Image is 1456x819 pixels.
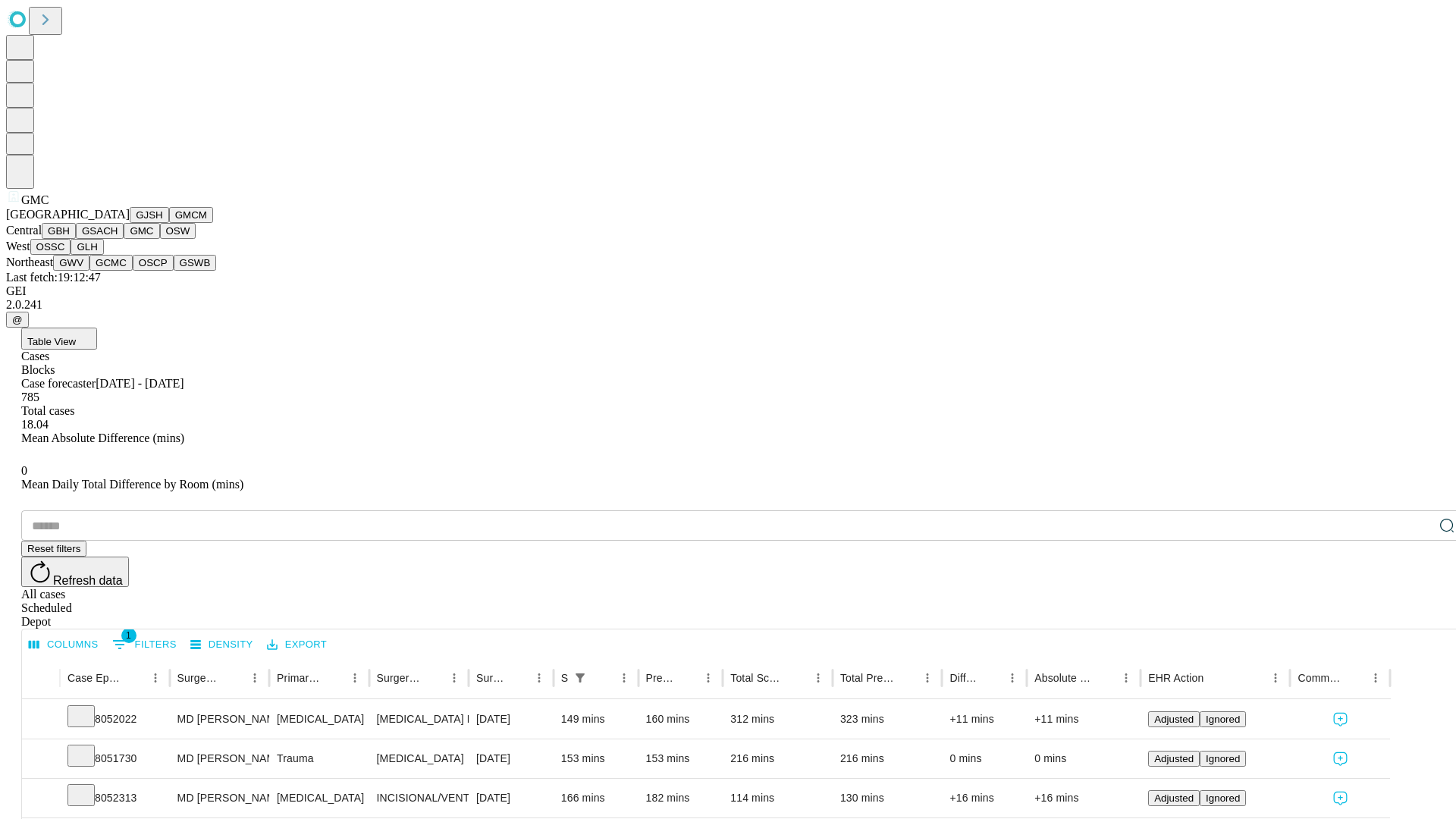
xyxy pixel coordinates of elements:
button: Sort [323,667,344,689]
div: Comments [1298,672,1341,684]
div: Surgeon Name [177,672,221,684]
div: Case Epic Id [67,672,122,684]
button: Show filters [108,632,180,657]
button: Ignored [1200,751,1246,767]
div: INCISIONAL/VENTRAL/SPIGELIAN [MEDICAL_DATA] INITIAL 3-10 CM INCARCERATED/STRANGULATED [377,779,461,817]
button: Expand [30,746,52,773]
span: Table View [27,336,76,347]
button: GCMC [89,255,133,271]
span: Ignored [1206,792,1240,804]
button: Export [263,633,331,657]
div: Scheduled In Room Duration [561,672,568,684]
div: +11 mins [1034,700,1133,739]
div: 114 mins [730,779,825,817]
div: Surgery Name [377,672,421,684]
span: Central [6,224,42,237]
button: Menu [344,667,366,689]
button: GMC [124,223,159,239]
button: Menu [444,667,465,689]
div: Predicted In Room Duration [646,672,676,684]
div: 8051730 [67,739,162,778]
button: Sort [592,667,613,689]
button: OSSC [30,239,71,255]
button: Menu [698,667,719,689]
span: [GEOGRAPHIC_DATA] [6,208,130,221]
div: Total Predicted Duration [840,672,895,684]
div: [DATE] [476,739,546,778]
div: 166 mins [561,779,631,817]
button: Sort [1344,667,1365,689]
span: 785 [21,391,39,403]
button: OSCP [133,255,174,271]
div: [MEDICAL_DATA] [277,700,361,739]
button: Sort [981,667,1002,689]
div: MD [PERSON_NAME] [PERSON_NAME] Md [177,700,262,739]
span: 18.04 [21,418,49,431]
span: Reset filters [27,543,80,554]
button: Sort [422,667,444,689]
div: 216 mins [730,739,825,778]
div: Total Scheduled Duration [730,672,785,684]
button: Adjusted [1148,751,1200,767]
button: Menu [1365,667,1386,689]
div: Absolute Difference [1034,672,1093,684]
div: 312 mins [730,700,825,739]
div: 8052313 [67,779,162,817]
button: Sort [1205,667,1226,689]
button: GLH [71,239,103,255]
div: +11 mins [949,700,1019,739]
span: Adjusted [1154,792,1194,804]
div: MD [PERSON_NAME] [PERSON_NAME] Md [177,739,262,778]
span: Northeast [6,256,53,268]
button: Menu [808,667,829,689]
div: 160 mins [646,700,716,739]
span: Case forecaster [21,377,96,390]
span: Adjusted [1154,753,1194,764]
span: West [6,240,30,253]
button: Sort [507,667,529,689]
button: GSACH [76,223,124,239]
button: Reset filters [21,541,86,557]
span: Refresh data [53,574,123,587]
div: [MEDICAL_DATA] DIAGNOSTIC [377,700,461,739]
button: Adjusted [1148,711,1200,727]
span: 0 [21,464,27,477]
div: 216 mins [840,739,935,778]
button: Refresh data [21,557,129,587]
div: 153 mins [561,739,631,778]
button: GMCM [169,207,213,223]
div: EHR Action [1148,672,1203,684]
span: Ignored [1206,753,1240,764]
div: 2.0.241 [6,298,1450,312]
button: Expand [30,786,52,812]
span: Adjusted [1154,714,1194,725]
div: [MEDICAL_DATA] [277,779,361,817]
div: Trauma [277,739,361,778]
button: GBH [42,223,76,239]
button: Sort [786,667,808,689]
div: GEI [6,284,1450,298]
div: 149 mins [561,700,631,739]
span: Ignored [1206,714,1240,725]
div: +16 mins [1034,779,1133,817]
button: Ignored [1200,711,1246,727]
span: Mean Daily Total Difference by Room (mins) [21,478,243,491]
button: Menu [244,667,265,689]
button: Expand [30,707,52,733]
button: Sort [124,667,145,689]
button: Density [187,633,257,657]
div: [DATE] [476,700,546,739]
button: GJSH [130,207,169,223]
button: Sort [896,667,917,689]
button: Ignored [1200,790,1246,806]
div: 0 mins [949,739,1019,778]
div: 8052022 [67,700,162,739]
button: Menu [529,667,550,689]
div: Difference [949,672,979,684]
div: +16 mins [949,779,1019,817]
div: 153 mins [646,739,716,778]
button: Menu [1265,667,1286,689]
span: GMC [21,193,49,206]
button: Menu [613,667,635,689]
span: Mean Absolute Difference (mins) [21,431,184,444]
